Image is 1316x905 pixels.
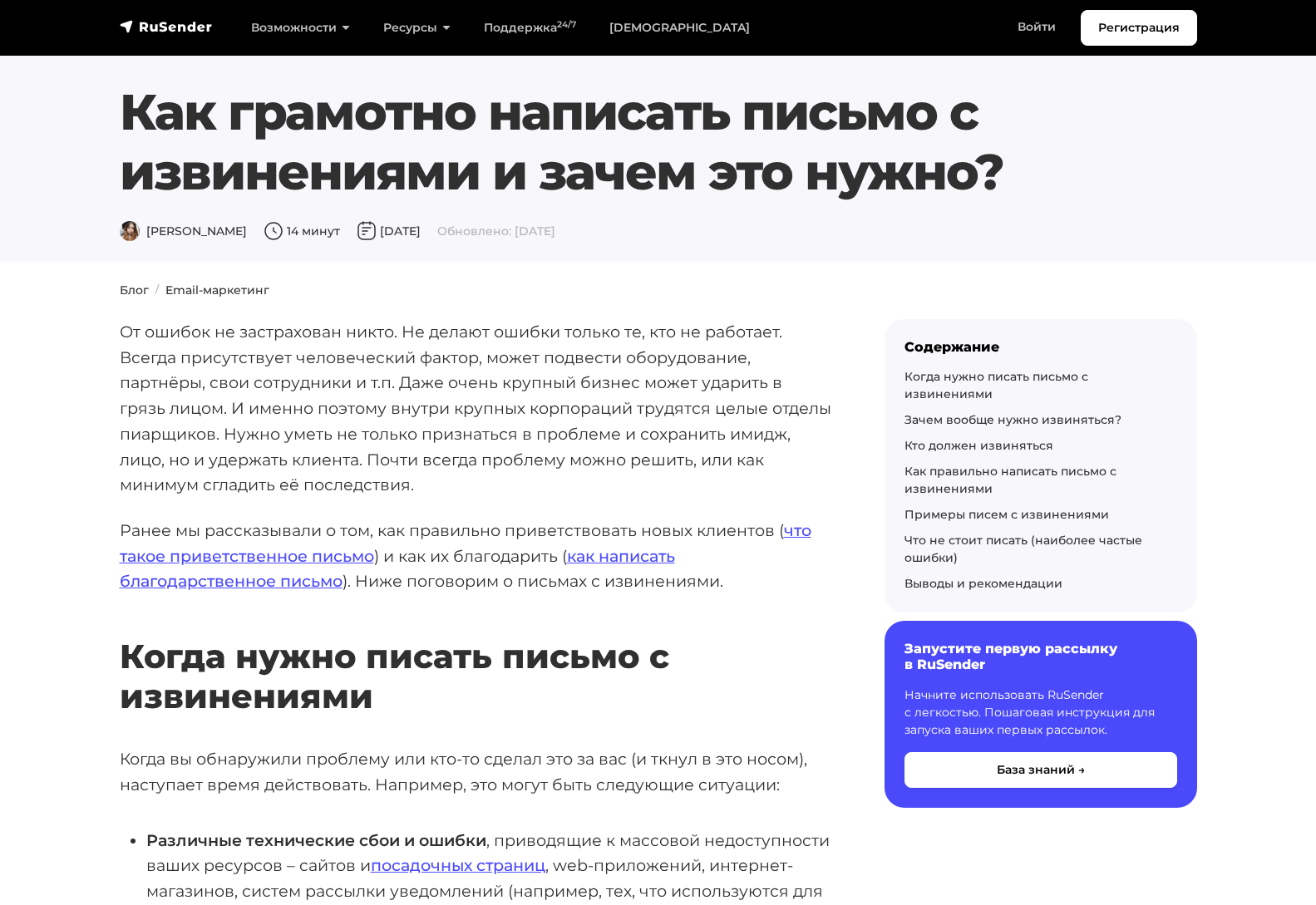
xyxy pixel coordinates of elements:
[1081,10,1197,46] a: Регистрация
[264,224,340,239] span: 14 минут
[120,18,213,35] img: RuSender
[1001,10,1072,44] a: Войти
[234,11,367,45] a: Возможности
[120,746,831,797] p: Когда вы обнаружили проблему или кто-то сделал это за вас (и ткнул в это носом), наступает время ...
[904,339,1177,355] div: Содержание
[120,283,149,298] a: Блог
[904,533,1142,565] a: Что не стоит писать (наиболее частые ошибки)
[904,438,1053,453] a: Кто должен извиняться
[904,464,1116,496] a: Как правильно написать письмо с извинениями
[367,11,467,45] a: Ресурсы
[264,221,283,241] img: Время чтения
[357,224,421,239] span: [DATE]
[146,830,486,850] strong: Различные технические сбои и ошибки
[904,752,1177,788] button: База знаний →
[371,855,545,875] a: посадочных страниц
[120,588,831,716] h2: Когда нужно писать письмо с извинениями
[120,520,811,566] a: что такое приветственное письмо
[904,576,1062,591] a: Выводы и рекомендации
[904,641,1177,672] h6: Запустите первую рассылку в RuSender
[904,686,1177,739] p: Начните использовать RuSender с легкостью. Пошаговая инструкция для запуска ваших первых рассылок.
[149,282,269,299] li: Email-маркетинг
[120,82,1106,202] h1: Как грамотно написать письмо с извинениями и зачем это нужно?
[110,282,1207,299] nav: breadcrumb
[557,19,576,30] sup: 24/7
[437,224,555,239] span: Обновлено: [DATE]
[885,621,1197,807] a: Запустите первую рассылку в RuSender Начните использовать RuSender с легкостью. Пошаговая инструк...
[904,369,1088,401] a: Когда нужно писать письмо с извинениями
[120,518,831,594] p: Ранее мы рассказывали о том, как правильно приветствовать новых клиентов ( ) и как их благодарить...
[120,319,831,498] p: От ошибок не застрахован никто. Не делают ошибки только те, кто не работает. Всегда присутствует ...
[904,507,1109,522] a: Примеры писем с извинениями
[904,412,1121,427] a: Зачем вообще нужно извиняться?
[467,11,593,45] a: Поддержка24/7
[120,224,247,239] span: [PERSON_NAME]
[357,221,377,241] img: Дата публикации
[593,11,766,45] a: [DEMOGRAPHIC_DATA]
